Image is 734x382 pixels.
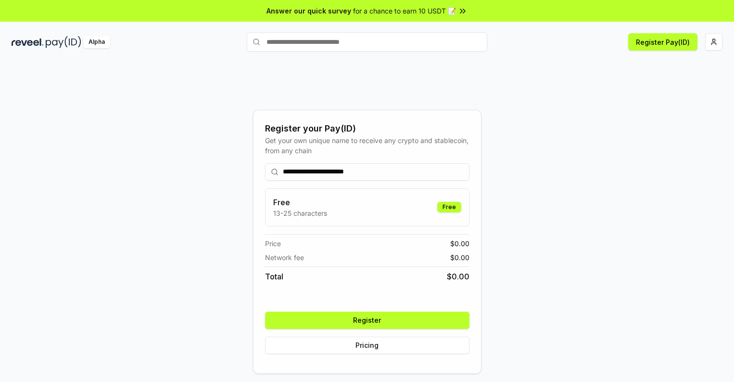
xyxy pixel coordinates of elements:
[437,202,461,212] div: Free
[265,135,469,156] div: Get your own unique name to receive any crypto and stablecoin, from any chain
[12,36,44,48] img: reveel_dark
[265,337,469,354] button: Pricing
[265,122,469,135] div: Register your Pay(ID)
[266,6,351,16] span: Answer our quick survey
[83,36,110,48] div: Alpha
[265,252,304,263] span: Network fee
[265,271,283,282] span: Total
[628,33,697,51] button: Register Pay(ID)
[447,271,469,282] span: $ 0.00
[265,238,281,249] span: Price
[353,6,456,16] span: for a chance to earn 10 USDT 📝
[450,252,469,263] span: $ 0.00
[265,312,469,329] button: Register
[273,208,327,218] p: 13-25 characters
[450,238,469,249] span: $ 0.00
[46,36,81,48] img: pay_id
[273,197,327,208] h3: Free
